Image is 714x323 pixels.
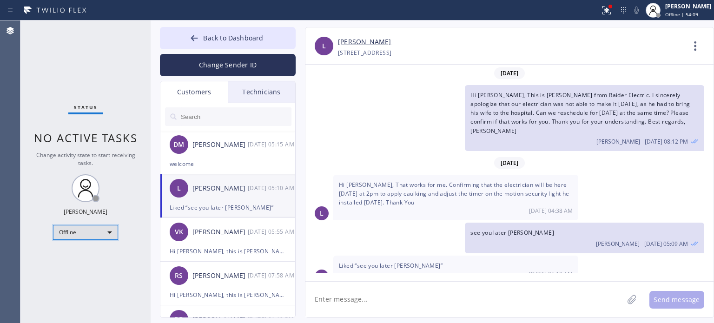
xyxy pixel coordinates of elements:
a: [PERSON_NAME] [338,37,391,47]
button: Change Sender ID [160,54,296,76]
span: see you later [PERSON_NAME] [470,229,554,237]
div: 10/01/2025 9:15 AM [248,139,296,150]
div: welcome [170,158,286,169]
span: L [320,208,324,219]
div: 10/01/2025 9:09 AM [465,223,704,253]
div: 09/30/2025 9:55 AM [248,226,296,237]
div: Offline [53,225,118,240]
span: No active tasks [34,130,138,145]
div: Customers [160,81,228,103]
span: VK [175,227,183,237]
span: [DATE] 05:10 AM [529,270,573,278]
div: Hi [PERSON_NAME], this is [PERSON_NAME] from Electrical Service, I already sent the paid invoice ... [170,246,286,257]
span: Hi [PERSON_NAME], That works for me. Confirming that the electrician will be here [DATE] at 2pm t... [339,181,569,206]
div: 10/01/2025 9:10 AM [248,183,296,193]
span: Status [74,104,98,111]
span: RS [175,270,183,281]
div: [PERSON_NAME] [64,208,107,216]
span: Back to Dashboard [203,33,263,42]
div: [PERSON_NAME] [665,2,711,10]
span: [DATE] 04:38 AM [529,207,573,215]
button: Mute [630,4,643,17]
span: [DATE] 08:12 PM [645,138,688,145]
span: [PERSON_NAME] [596,240,640,248]
span: L [322,41,326,52]
div: 10/01/2025 9:38 AM [333,175,578,221]
div: 10/01/2025 9:12 AM [465,85,704,151]
div: 09/29/2025 9:58 AM [248,270,296,281]
div: Technicians [228,81,295,103]
div: [STREET_ADDRESS] [338,47,391,58]
span: Offline | 54:09 [665,11,698,18]
span: Liked “see you later [PERSON_NAME]” [339,262,443,270]
div: [PERSON_NAME] [192,139,248,150]
div: [PERSON_NAME] [192,183,248,194]
span: L [320,271,324,282]
span: DM [173,139,184,150]
input: Search [180,107,291,126]
span: L [177,183,181,194]
div: 10/01/2025 9:10 AM [333,256,578,283]
div: [PERSON_NAME] [192,227,248,237]
span: [PERSON_NAME] [596,138,640,145]
span: [DATE] [494,67,525,79]
button: Back to Dashboard [160,27,296,49]
span: Change activity state to start receiving tasks. [36,151,135,167]
span: [DATE] 05:09 AM [644,240,688,248]
button: Send message [649,291,704,309]
span: Hi [PERSON_NAME], This is [PERSON_NAME] from Raider Electric. I sincerely apologize that our elec... [470,91,690,135]
div: [PERSON_NAME] [192,270,248,281]
span: [DATE] [494,157,525,169]
div: Liked “see you later [PERSON_NAME]” [170,202,286,213]
div: Hi [PERSON_NAME], this is [PERSON_NAME] from RT Tech Electric, just checking if you still need of... [170,290,286,300]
